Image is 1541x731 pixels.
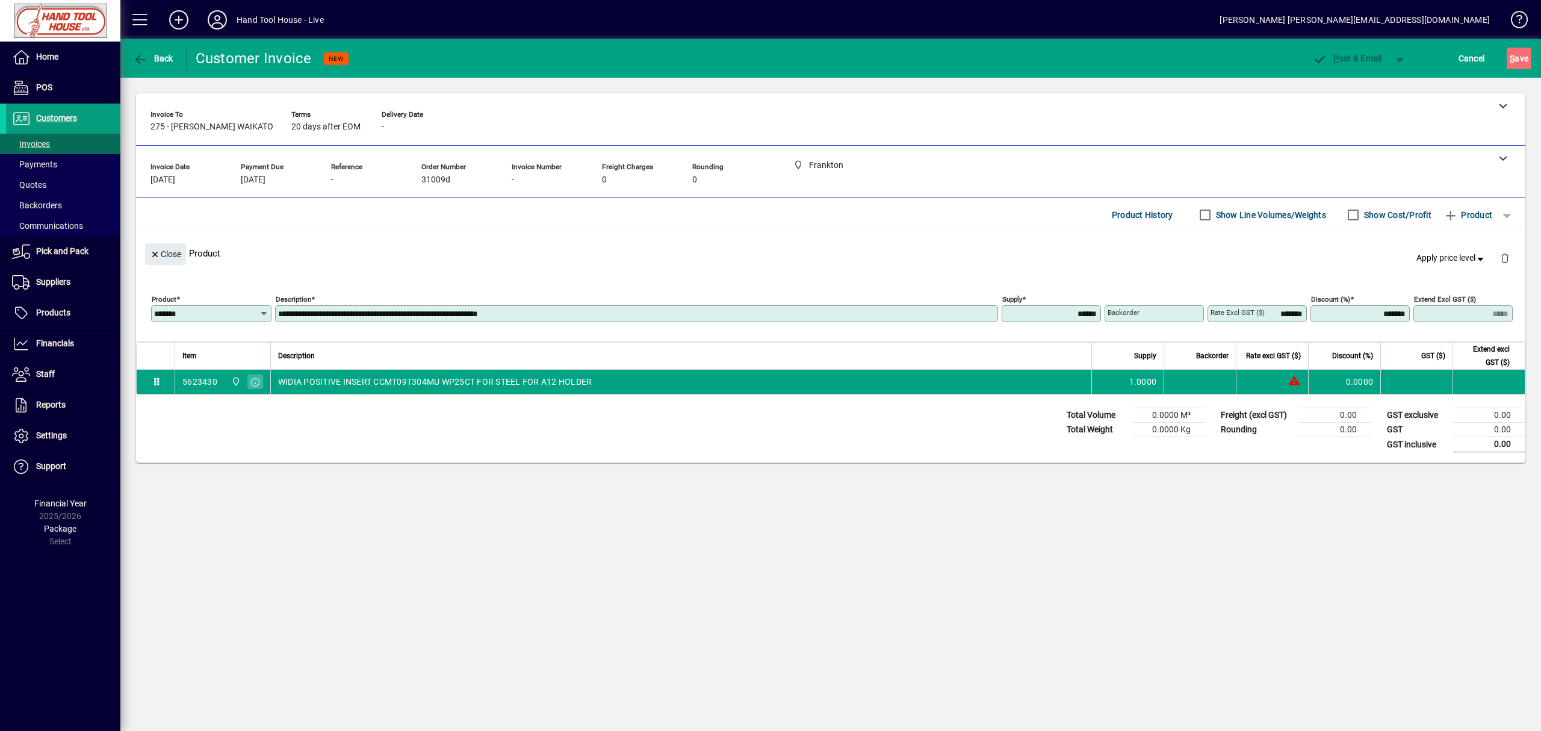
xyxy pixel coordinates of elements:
td: Freight (excl GST) [1215,408,1299,423]
td: 0.00 [1299,408,1371,423]
mat-label: Backorder [1108,308,1139,317]
button: Close [145,243,186,265]
span: GST ($) [1421,349,1445,362]
a: Pick and Pack [6,237,120,267]
a: Invoices [6,134,120,154]
span: 275 - [PERSON_NAME] WAIKATO [150,122,273,132]
span: Close [150,244,181,264]
label: Show Cost/Profit [1362,209,1431,221]
mat-label: Discount (%) [1311,295,1350,303]
span: Reports [36,400,66,409]
span: Product History [1112,205,1173,225]
span: POS [36,82,52,92]
span: Communications [12,221,83,231]
button: Profile [198,9,237,31]
span: Suppliers [36,277,70,287]
mat-label: Rate excl GST ($) [1211,308,1265,317]
a: Support [6,452,120,482]
a: Products [6,298,120,328]
span: P [1333,54,1339,63]
mat-label: Extend excl GST ($) [1414,295,1476,303]
span: 20 days after EOM [291,122,361,132]
span: Backorders [12,201,62,210]
div: Customer Invoice [196,49,312,68]
td: 0.00 [1299,423,1371,437]
app-page-header-button: Close [142,248,189,259]
span: - [382,122,384,132]
span: Financial Year [34,499,87,508]
span: 0 [692,175,697,185]
td: GST inclusive [1381,437,1453,452]
span: Support [36,461,66,471]
span: Financials [36,338,74,348]
a: Home [6,42,120,72]
td: 0.00 [1453,408,1525,423]
span: Pick and Pack [36,246,88,256]
span: Description [278,349,315,362]
td: 0.0000 [1308,370,1380,394]
span: Rate excl GST ($) [1246,349,1301,362]
span: Home [36,52,58,61]
a: Backorders [6,195,120,216]
mat-label: Description [276,295,311,303]
span: Staff [36,369,55,379]
label: Show Line Volumes/Weights [1214,209,1326,221]
span: Supply [1134,349,1156,362]
span: Apply price level [1416,252,1486,264]
a: Settings [6,421,120,451]
span: 31009d [421,175,450,185]
td: 0.00 [1453,437,1525,452]
a: POS [6,73,120,103]
div: [PERSON_NAME] [PERSON_NAME][EMAIL_ADDRESS][DOMAIN_NAME] [1220,10,1490,30]
td: GST exclusive [1381,408,1453,423]
span: Products [36,308,70,317]
button: Post & Email [1306,48,1388,69]
span: - [512,175,514,185]
button: Add [160,9,198,31]
span: Item [182,349,197,362]
td: 0.00 [1453,423,1525,437]
a: Reports [6,390,120,420]
td: Total Weight [1061,423,1133,437]
a: Suppliers [6,267,120,297]
span: ave [1510,49,1528,68]
button: Back [130,48,176,69]
a: Payments [6,154,120,175]
button: Product History [1107,204,1178,226]
span: Payments [12,160,57,169]
span: Backorder [1196,349,1229,362]
a: Staff [6,359,120,390]
span: Quotes [12,180,46,190]
span: 1.0000 [1129,376,1157,388]
span: - [331,175,333,185]
a: Knowledge Base [1502,2,1526,42]
span: S [1510,54,1515,63]
span: Invoices [12,139,50,149]
div: Hand Tool House - Live [237,10,324,30]
button: Apply price level [1412,247,1491,269]
span: NEW [329,55,344,63]
div: Product [136,231,1525,275]
span: Cancel [1459,49,1485,68]
td: GST [1381,423,1453,437]
span: Settings [36,431,67,440]
button: Delete [1490,243,1519,272]
span: Package [44,524,76,533]
a: Communications [6,216,120,236]
td: 0.0000 M³ [1133,408,1205,423]
span: Back [133,54,173,63]
span: Frankton [228,375,242,388]
button: Save [1507,48,1531,69]
span: [DATE] [150,175,175,185]
td: Rounding [1215,423,1299,437]
td: 0.0000 Kg [1133,423,1205,437]
mat-label: Supply [1002,295,1022,303]
span: Discount (%) [1332,349,1373,362]
app-page-header-button: Delete [1490,252,1519,263]
mat-label: Product [152,295,176,303]
button: Product [1437,204,1498,226]
span: Customers [36,113,77,123]
span: 0 [602,175,607,185]
button: Cancel [1456,48,1488,69]
div: 5623430 [182,376,217,388]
